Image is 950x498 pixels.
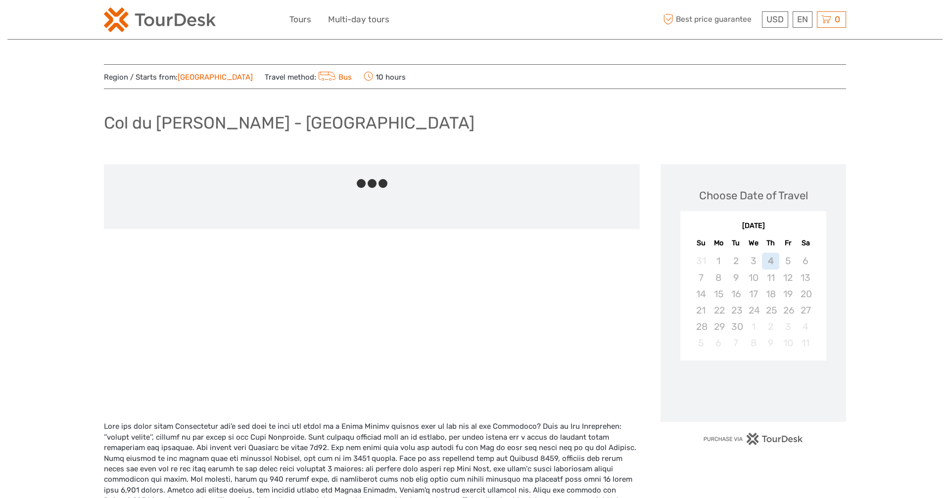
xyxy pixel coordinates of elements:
div: Not available Tuesday, September 30th, 2025 [727,318,745,335]
div: Not available Sunday, September 28th, 2025 [692,318,710,335]
div: Not available Friday, October 10th, 2025 [779,335,797,351]
div: Not available Tuesday, October 7th, 2025 [727,335,745,351]
div: Not available Saturday, October 4th, 2025 [797,318,814,335]
div: Not available Sunday, October 5th, 2025 [692,335,710,351]
div: Not available Thursday, September 18th, 2025 [762,286,779,302]
div: Not available Thursday, October 9th, 2025 [762,335,779,351]
div: Not available Sunday, September 14th, 2025 [692,286,710,302]
div: Loading... [750,386,757,393]
div: Not available Tuesday, September 23rd, 2025 [727,302,745,318]
div: [DATE] [680,221,826,231]
a: Bus [316,73,352,82]
div: Not available Monday, September 8th, 2025 [710,270,727,286]
a: Tours [289,12,311,27]
div: month 2025-09 [683,253,823,351]
div: Not available Wednesday, September 3rd, 2025 [745,253,762,269]
div: Not available Saturday, October 11th, 2025 [797,335,814,351]
div: Su [692,236,710,250]
span: Region / Starts from: [104,72,253,83]
a: Multi-day tours [328,12,389,27]
div: Not available Friday, September 5th, 2025 [779,253,797,269]
div: Not available Monday, October 6th, 2025 [710,335,727,351]
span: Travel method: [265,70,352,84]
img: 2254-3441b4b5-4e5f-4d00-b396-31f1d84a6ebf_logo_small.png [104,7,216,32]
div: Not available Saturday, September 20th, 2025 [797,286,814,302]
h1: Col du [PERSON_NAME] - [GEOGRAPHIC_DATA] [104,113,475,133]
div: Not available Tuesday, September 2nd, 2025 [727,253,745,269]
div: Not available Monday, September 22nd, 2025 [710,302,727,318]
div: Th [762,236,779,250]
div: Not available Friday, September 26th, 2025 [779,302,797,318]
div: Sa [797,236,814,250]
div: Not available Wednesday, October 1st, 2025 [745,318,762,335]
div: Not available Monday, September 29th, 2025 [710,318,727,335]
div: Not available Thursday, September 25th, 2025 [762,302,779,318]
div: Not available Saturday, September 13th, 2025 [797,270,814,286]
div: EN [793,11,812,28]
div: Not available Saturday, September 6th, 2025 [797,253,814,269]
div: Not available Thursday, October 2nd, 2025 [762,318,779,335]
span: Best price guarantee [661,11,760,28]
div: Not available Thursday, September 4th, 2025 [762,253,779,269]
span: USD [766,14,784,24]
div: Not available Saturday, September 27th, 2025 [797,302,814,318]
div: Not available Friday, October 3rd, 2025 [779,318,797,335]
div: Not available Sunday, September 21st, 2025 [692,302,710,318]
div: We [745,236,762,250]
div: Not available Monday, September 15th, 2025 [710,286,727,302]
div: Not available Wednesday, October 8th, 2025 [745,335,762,351]
div: Not available Friday, September 12th, 2025 [779,270,797,286]
div: Not available Wednesday, September 10th, 2025 [745,270,762,286]
div: Not available Tuesday, September 9th, 2025 [727,270,745,286]
div: Not available Wednesday, September 17th, 2025 [745,286,762,302]
div: Not available Sunday, August 31st, 2025 [692,253,710,269]
a: [GEOGRAPHIC_DATA] [178,73,253,82]
div: Not available Friday, September 19th, 2025 [779,286,797,302]
div: Mo [710,236,727,250]
div: Fr [779,236,797,250]
img: PurchaseViaTourDesk.png [703,433,804,445]
div: Not available Tuesday, September 16th, 2025 [727,286,745,302]
span: 10 hours [364,70,406,84]
div: Choose Date of Travel [699,188,808,203]
span: 0 [833,14,842,24]
div: Tu [727,236,745,250]
div: Not available Wednesday, September 24th, 2025 [745,302,762,318]
div: Not available Monday, September 1st, 2025 [710,253,727,269]
div: Not available Sunday, September 7th, 2025 [692,270,710,286]
div: Not available Thursday, September 11th, 2025 [762,270,779,286]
